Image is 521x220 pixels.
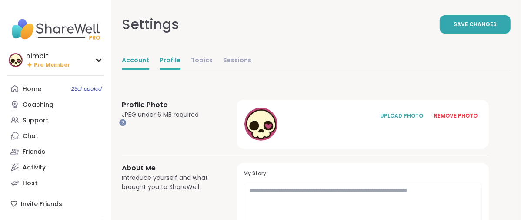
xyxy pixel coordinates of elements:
div: Chat [23,132,38,141]
img: ShareWell Nav Logo [7,14,104,44]
a: Chat [7,128,104,144]
h3: Profile Photo [122,100,216,110]
div: REMOVE PHOTO [434,112,478,120]
a: Account [122,52,149,70]
button: Save Changes [440,15,511,34]
a: Activity [7,159,104,175]
div: Support [23,116,48,125]
span: 2 Scheduled [71,85,102,92]
span: Save Changes [454,20,497,28]
button: UPLOAD PHOTO [376,107,428,125]
div: Host [23,179,37,188]
span: Pro Member [34,61,70,69]
h3: My Story [244,170,482,177]
iframe: Spotlight [119,119,126,126]
a: Profile [160,52,180,70]
a: Home2Scheduled [7,81,104,97]
button: REMOVE PHOTO [430,107,482,125]
div: Activity [23,163,46,172]
div: Coaching [23,101,53,109]
div: Home [23,85,41,94]
a: Friends [7,144,104,159]
a: Coaching [7,97,104,112]
div: Settings [122,14,179,35]
h3: About Me [122,163,216,173]
a: Topics [191,52,213,70]
div: Introduce yourself and what brought you to ShareWell [122,173,216,192]
div: UPLOAD PHOTO [380,112,424,120]
div: nimbit [26,51,70,61]
a: Support [7,112,104,128]
a: Host [7,175,104,191]
img: nimbit [9,53,23,67]
div: JPEG under 6 MB required [122,110,216,119]
div: Friends [23,148,45,156]
div: Invite Friends [7,196,104,212]
a: Sessions [223,52,251,70]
